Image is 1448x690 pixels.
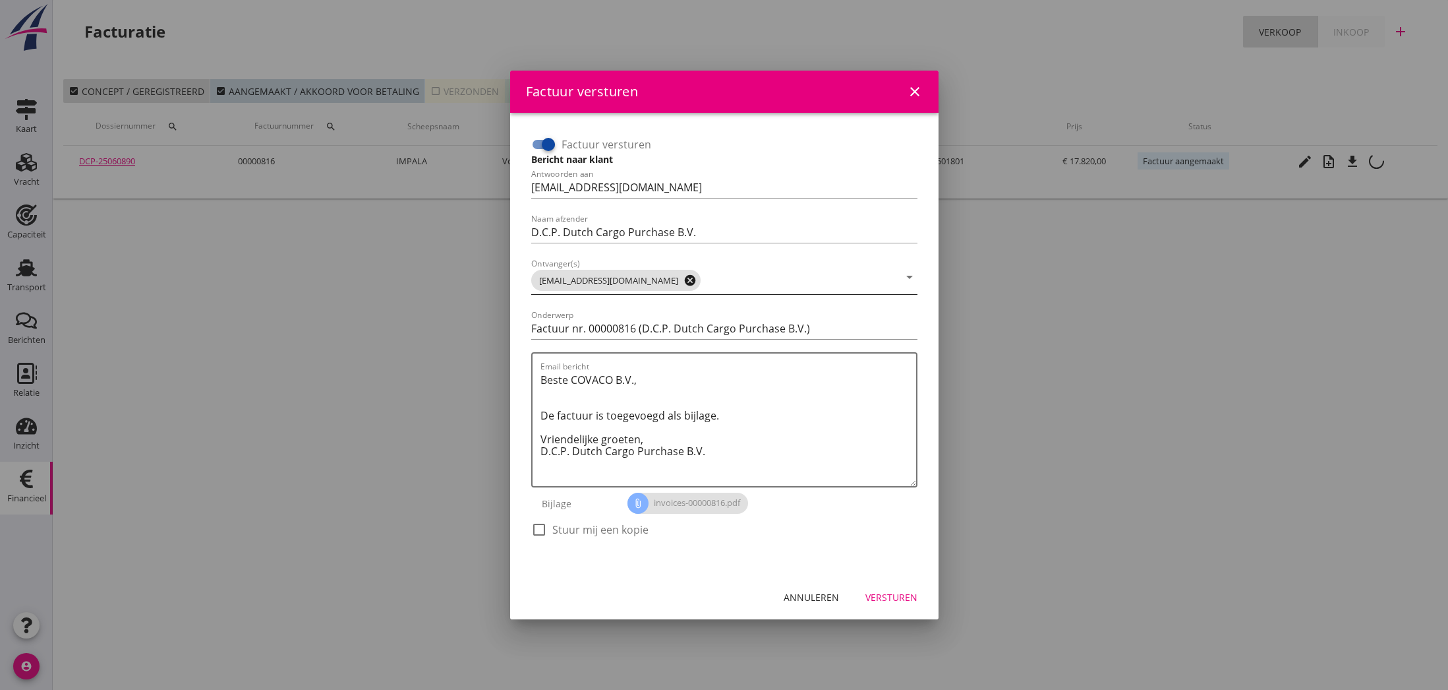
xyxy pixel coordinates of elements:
[855,585,928,609] button: Versturen
[902,269,917,285] i: arrow_drop_down
[784,590,839,604] div: Annuleren
[703,270,899,291] input: Ontvanger(s)
[531,177,917,198] input: Antwoorden aan
[773,585,850,609] button: Annuleren
[683,274,697,287] i: cancel
[531,487,628,519] div: Bijlage
[540,369,916,486] textarea: Email bericht
[531,152,917,166] h3: Bericht naar klant
[907,84,923,100] i: close
[627,493,649,514] i: attach_file
[865,590,917,604] div: Versturen
[562,138,651,151] label: Factuur versturen
[531,222,917,243] input: Naam afzender
[531,270,701,291] span: [EMAIL_ADDRESS][DOMAIN_NAME]
[531,318,917,339] input: Onderwerp
[627,493,748,514] span: invoices-00000816.pdf
[552,523,649,536] label: Stuur mij een kopie
[526,82,639,102] div: Factuur versturen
